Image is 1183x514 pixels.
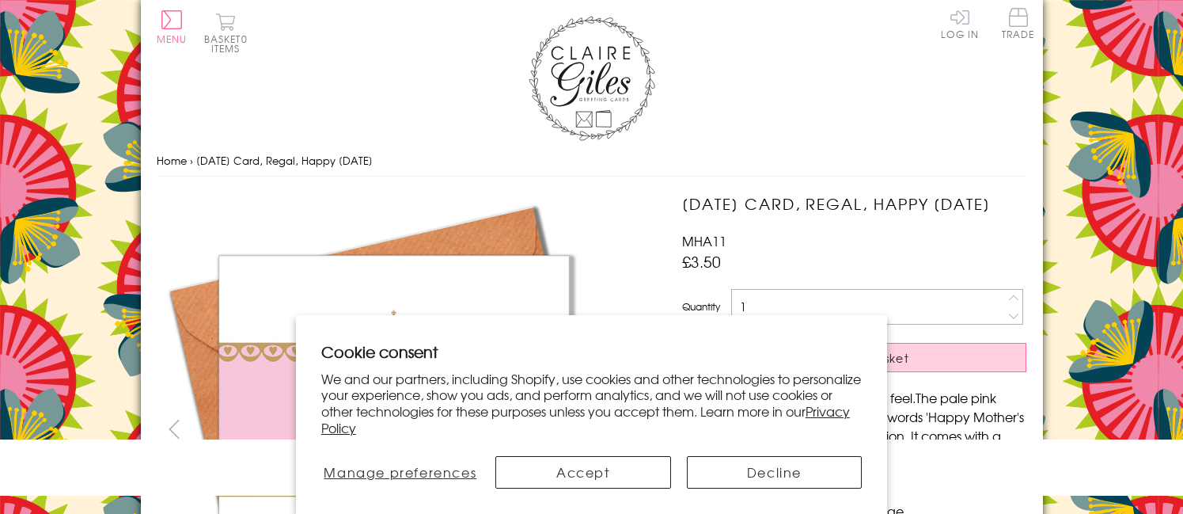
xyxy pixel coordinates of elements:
[157,32,188,46] span: Menu
[321,371,863,436] p: We and our partners, including Shopify, use cookies and other technologies to personalize your ex...
[682,250,721,272] span: £3.50
[682,299,720,314] label: Quantity
[204,13,248,53] button: Basket0 items
[321,402,850,437] a: Privacy Policy
[157,145,1027,177] nav: breadcrumbs
[1002,8,1035,39] span: Trade
[157,10,188,44] button: Menu
[321,341,863,363] h2: Cookie consent
[157,411,192,447] button: prev
[529,16,655,141] img: Claire Giles Greetings Cards
[682,231,726,250] span: MHA11
[190,153,193,168] span: ›
[941,8,979,39] a: Log In
[196,153,373,168] span: [DATE] Card, Regal, Happy [DATE]
[682,192,1026,215] h1: [DATE] Card, Regal, Happy [DATE]
[321,456,480,489] button: Manage preferences
[1002,8,1035,42] a: Trade
[157,153,187,168] a: Home
[495,456,671,489] button: Accept
[324,463,476,482] span: Manage preferences
[687,456,863,489] button: Decline
[211,32,248,55] span: 0 items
